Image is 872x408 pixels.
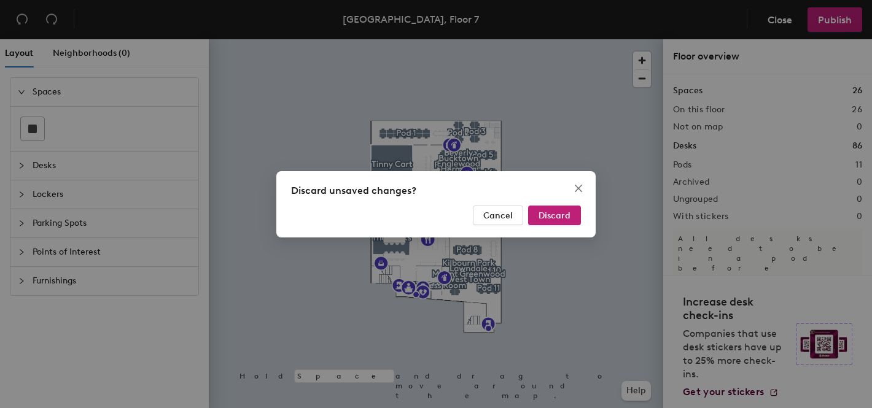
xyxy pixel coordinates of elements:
[483,210,513,220] span: Cancel
[569,183,588,193] span: Close
[473,206,523,225] button: Cancel
[528,206,581,225] button: Discard
[539,210,570,220] span: Discard
[569,179,588,198] button: Close
[291,183,581,198] div: Discard unsaved changes?
[574,183,583,193] span: close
